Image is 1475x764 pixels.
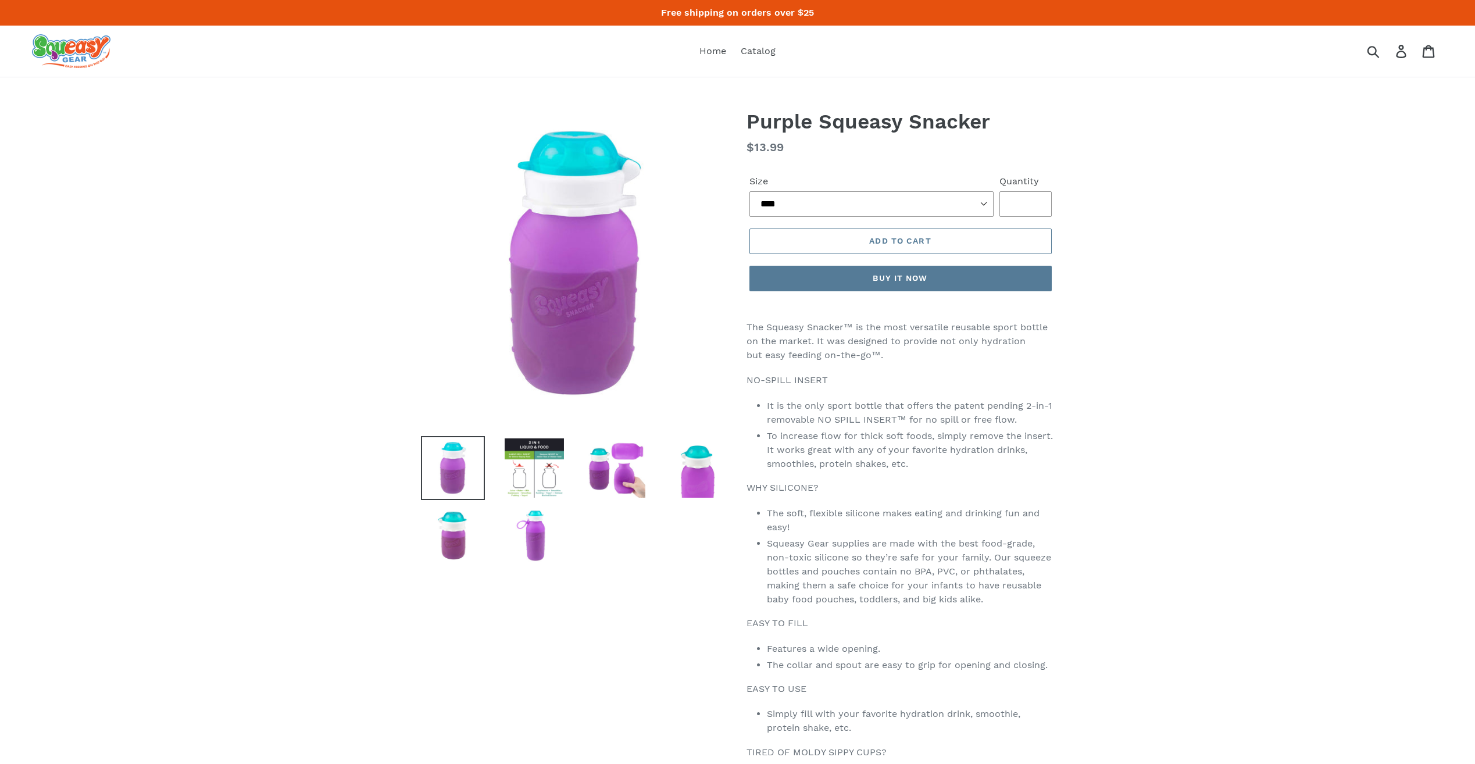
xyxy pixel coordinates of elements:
p: The Squeasy Snacker™ is the most versatile reusable sport bottle on the market. It was designed t... [747,320,1055,362]
a: Home [694,42,732,60]
img: Load image into Gallery viewer, Purple Squeasy Snacker [584,436,648,500]
span: $13.99 [747,140,784,154]
li: Features a wide opening. [767,642,1055,656]
button: Buy it now [749,266,1052,291]
img: Load image into Gallery viewer, Purple Squeasy Snacker [421,504,485,567]
a: Catalog [735,42,781,60]
p: WHY SILICONE? [747,481,1055,495]
span: Catalog [741,45,776,57]
img: Load image into Gallery viewer, Purple Squeasy Snacker [421,436,485,500]
li: The collar and spout are easy to grip for opening and closing. [767,658,1055,672]
li: To increase flow for thick soft foods, simply remove the insert. It works great with any of your ... [767,429,1055,471]
label: Size [749,174,994,188]
h1: Purple Squeasy Snacker [747,109,1055,134]
img: Load image into Gallery viewer, Purple Squeasy Snacker [502,436,566,500]
span: Home [699,45,726,57]
li: Squeasy Gear supplies are made with the best food-grade, non-toxic silicone so they’re safe for y... [767,537,1055,606]
li: Simply fill with your favorite hydration drink, smoothie, protein shake, etc. [767,707,1055,735]
p: EASY TO USE [747,682,1055,696]
button: Add to cart [749,229,1052,254]
p: NO-SPILL INSERT [747,373,1055,387]
img: Load image into Gallery viewer, Purple Squeasy Snacker [665,436,729,500]
img: Load image into Gallery viewer, Purple Squeasy Snacker [502,504,566,567]
span: Add to cart [869,236,931,245]
li: The soft, flexible silicone makes eating and drinking fun and easy! [767,506,1055,534]
input: Search [1371,38,1403,64]
p: TIRED OF MOLDY SIPPY CUPS? [747,745,1055,759]
label: Quantity [999,174,1052,188]
p: EASY TO FILL [747,616,1055,630]
img: squeasy gear snacker portable food pouch [32,34,110,68]
li: It is the only sport bottle that offers the patent pending 2-in-1 removable NO SPILL INSERT™ for ... [767,399,1055,427]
